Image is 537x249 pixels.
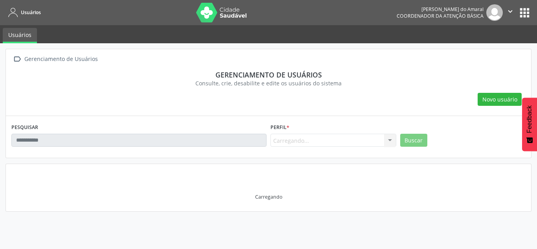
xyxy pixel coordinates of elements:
[11,53,23,65] i: 
[478,93,522,106] button: Novo usuário
[522,98,537,151] button: Feedback - Mostrar pesquisa
[17,70,520,79] div: Gerenciamento de usuários
[21,9,41,16] span: Usuários
[11,53,99,65] a:  Gerenciamento de Usuários
[11,122,38,134] label: PESQUISAR
[3,28,37,43] a: Usuários
[397,13,484,19] span: Coordenador da Atenção Básica
[400,134,427,147] button: Buscar
[526,105,533,133] span: Feedback
[255,194,282,200] div: Carregando
[397,6,484,13] div: [PERSON_NAME] do Amaral
[503,4,518,21] button: 
[6,6,41,19] a: Usuários
[17,79,520,87] div: Consulte, crie, desabilite e edite os usuários do sistema
[518,6,531,20] button: apps
[506,7,515,16] i: 
[23,53,99,65] div: Gerenciamento de Usuários
[486,4,503,21] img: img
[482,95,517,103] span: Novo usuário
[270,122,289,134] label: Perfil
